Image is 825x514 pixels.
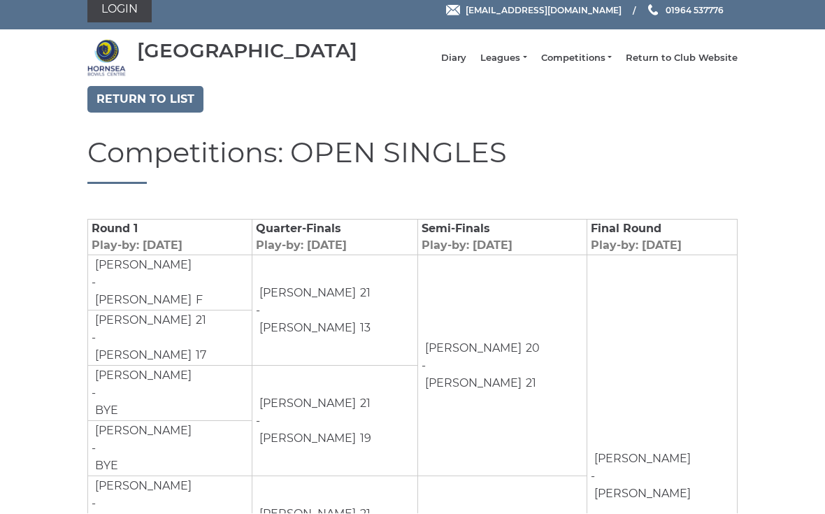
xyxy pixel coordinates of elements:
[418,256,587,477] td: -
[466,5,622,15] span: [EMAIL_ADDRESS][DOMAIN_NAME]
[92,257,192,275] td: [PERSON_NAME]
[92,457,119,476] td: BYE
[526,377,536,390] span: 21
[252,256,418,366] td: -
[591,450,691,469] td: [PERSON_NAME]
[587,220,738,256] td: Final Round
[422,239,512,252] span: Play-by: [DATE]
[360,397,371,411] span: 21
[87,87,203,113] a: Return to list
[256,320,357,338] td: [PERSON_NAME]
[92,478,192,496] td: [PERSON_NAME]
[418,220,587,256] td: Semi-Finals
[256,239,347,252] span: Play-by: [DATE]
[480,52,526,65] a: Leagues
[256,430,357,448] td: [PERSON_NAME]
[88,220,252,256] td: Round 1
[541,52,612,65] a: Competitions
[196,349,206,362] span: 17
[446,6,460,16] img: Email
[88,311,252,366] td: -
[422,375,522,393] td: [PERSON_NAME]
[626,52,738,65] a: Return to Club Website
[360,432,371,445] span: 19
[196,294,203,307] span: F
[422,340,522,358] td: [PERSON_NAME]
[92,422,192,441] td: [PERSON_NAME]
[666,5,724,15] span: 01964 537776
[92,239,182,252] span: Play-by: [DATE]
[252,220,418,256] td: Quarter-Finals
[137,41,357,62] div: [GEOGRAPHIC_DATA]
[646,4,724,17] a: Phone us 01964 537776
[446,4,622,17] a: Email [EMAIL_ADDRESS][DOMAIN_NAME]
[360,322,371,335] span: 13
[92,312,192,330] td: [PERSON_NAME]
[88,256,252,311] td: -
[526,342,540,355] span: 20
[92,292,192,310] td: [PERSON_NAME]
[256,285,357,303] td: [PERSON_NAME]
[591,239,682,252] span: Play-by: [DATE]
[441,52,466,65] a: Diary
[88,422,252,477] td: -
[88,366,252,422] td: -
[360,287,371,300] span: 21
[196,314,206,327] span: 21
[252,366,418,477] td: -
[256,395,357,413] td: [PERSON_NAME]
[591,485,691,504] td: [PERSON_NAME]
[87,138,738,185] h1: Competitions: OPEN SINGLES
[648,5,658,16] img: Phone us
[87,39,126,78] img: Hornsea Bowls Centre
[92,367,192,385] td: [PERSON_NAME]
[92,347,192,365] td: [PERSON_NAME]
[92,402,119,420] td: BYE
